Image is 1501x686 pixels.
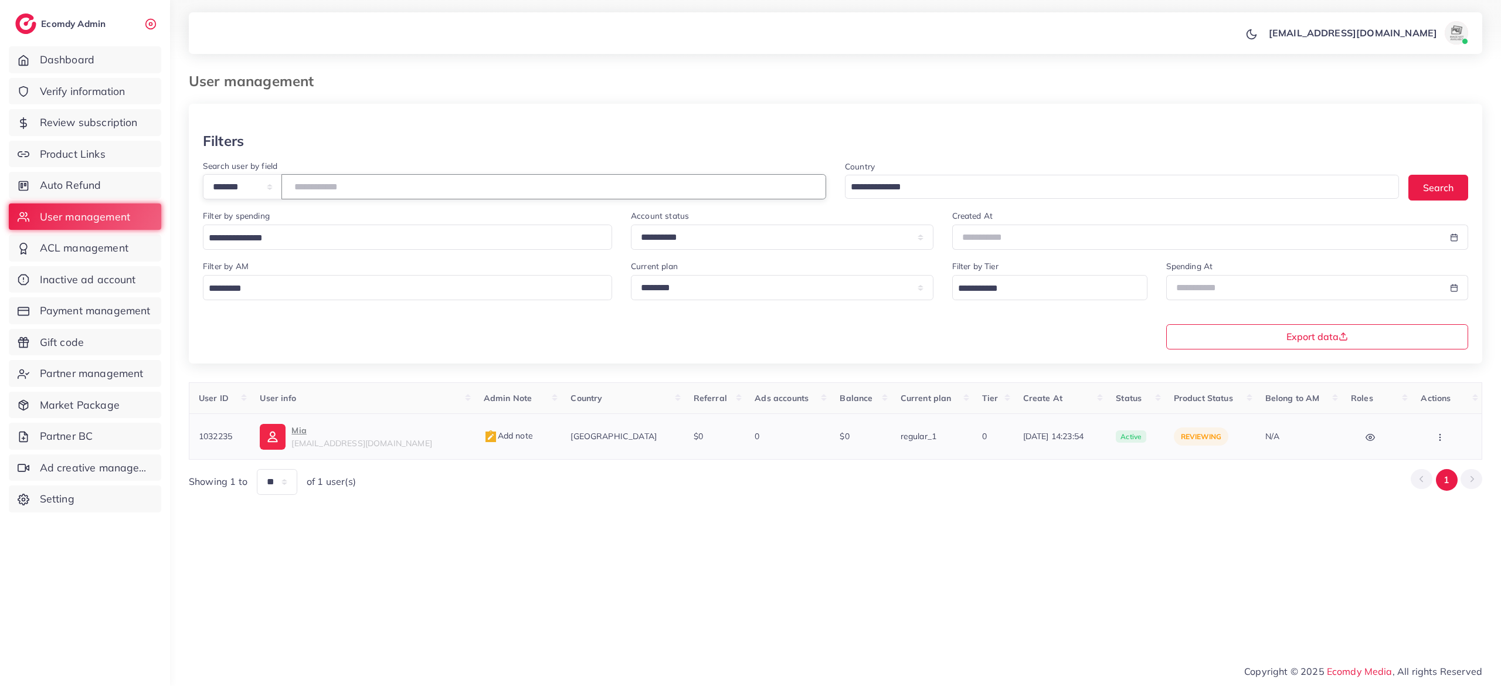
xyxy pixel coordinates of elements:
span: Auto Refund [40,178,101,193]
span: Referral [694,393,727,403]
label: Country [845,161,875,172]
a: Dashboard [9,46,161,73]
a: Payment management [9,297,161,324]
a: ACL management [9,235,161,262]
span: Gift code [40,335,84,350]
span: Roles [1351,393,1373,403]
label: Spending At [1166,260,1213,272]
span: Market Package [40,398,120,413]
span: , All rights Reserved [1393,664,1482,678]
button: Search [1408,175,1468,200]
label: Filter by AM [203,260,249,272]
a: logoEcomdy Admin [15,13,108,34]
a: Review subscription [9,109,161,136]
span: Ads accounts [755,393,809,403]
input: Search for option [205,229,597,247]
a: Verify information [9,78,161,105]
span: Balance [840,393,872,403]
a: Market Package [9,392,161,419]
span: User ID [199,393,229,403]
a: Mia[EMAIL_ADDRESS][DOMAIN_NAME] [260,423,464,449]
a: Gift code [9,329,161,356]
span: [DATE] 14:23:54 [1023,430,1098,442]
span: Review subscription [40,115,138,130]
span: Add note [484,430,533,441]
h2: Ecomdy Admin [41,18,108,29]
span: Setting [40,491,74,507]
a: Inactive ad account [9,266,161,293]
span: Inactive ad account [40,272,136,287]
h3: Filters [203,133,244,150]
a: [EMAIL_ADDRESS][DOMAIN_NAME]avatar [1262,21,1473,45]
span: Tier [982,393,999,403]
span: Actions [1421,393,1451,403]
ul: Pagination [1411,469,1482,491]
input: Search for option [954,280,1132,298]
span: [EMAIL_ADDRESS][DOMAIN_NAME] [291,438,432,449]
span: 1032235 [199,431,232,442]
a: User management [9,203,161,230]
a: Partner BC [9,423,161,450]
span: Dashboard [40,52,94,67]
img: logo [15,13,36,34]
span: Partner management [40,366,144,381]
label: Filter by Tier [952,260,999,272]
span: Product Status [1174,393,1233,403]
span: Country [570,393,602,403]
span: N/A [1265,431,1279,442]
input: Search for option [205,280,597,298]
a: Ecomdy Media [1327,665,1393,677]
h3: User management [189,73,323,90]
span: Showing 1 to [189,475,247,488]
span: 0 [755,431,759,442]
label: Current plan [631,260,678,272]
div: Search for option [845,175,1399,199]
a: Auto Refund [9,172,161,199]
a: Ad creative management [9,454,161,481]
div: Search for option [203,225,612,250]
label: Search user by field [203,160,277,172]
span: Partner BC [40,429,93,444]
p: [EMAIL_ADDRESS][DOMAIN_NAME] [1269,26,1437,40]
span: 0 [982,431,987,442]
span: active [1116,430,1146,443]
span: Payment management [40,303,151,318]
label: Created At [952,210,993,222]
span: Copyright © 2025 [1244,664,1482,678]
div: Search for option [952,275,1147,300]
span: Create At [1023,393,1062,403]
a: Product Links [9,141,161,168]
span: Product Links [40,147,106,162]
span: Status [1116,393,1142,403]
p: Mia [291,423,432,437]
span: [GEOGRAPHIC_DATA] [570,431,657,442]
img: avatar [1445,21,1468,45]
span: reviewing [1181,432,1221,441]
button: Export data [1166,324,1469,349]
span: of 1 user(s) [307,475,356,488]
span: Ad creative management [40,460,152,476]
span: User info [260,393,296,403]
span: Verify information [40,84,125,99]
span: Current plan [901,393,952,403]
span: Belong to AM [1265,393,1320,403]
a: Setting [9,485,161,512]
label: Account status [631,210,689,222]
img: admin_note.cdd0b510.svg [484,430,498,444]
span: regular_1 [901,431,936,442]
span: User management [40,209,130,225]
img: ic-user-info.36bf1079.svg [260,424,286,450]
button: Go to page 1 [1436,469,1458,491]
span: Admin Note [484,393,532,403]
label: Filter by spending [203,210,270,222]
span: $0 [840,431,849,442]
div: Search for option [203,275,612,300]
span: $0 [694,431,703,442]
span: Export data [1286,332,1348,341]
input: Search for option [847,178,1384,196]
a: Partner management [9,360,161,387]
span: ACL management [40,240,128,256]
